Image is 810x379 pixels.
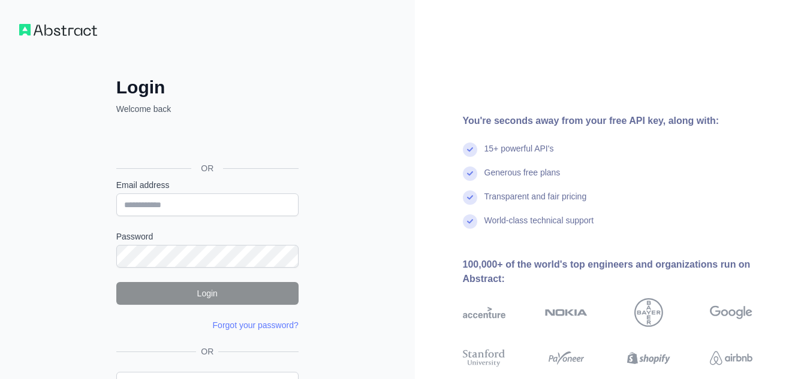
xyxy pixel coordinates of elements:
[116,77,299,98] h2: Login
[463,114,791,128] div: You're seconds away from your free API key, along with:
[19,24,97,36] img: Workflow
[710,347,752,369] img: airbnb
[484,166,561,190] div: Generous free plans
[627,347,670,369] img: shopify
[463,142,477,157] img: check mark
[710,298,752,327] img: google
[191,162,223,174] span: OR
[116,103,299,115] p: Welcome back
[463,214,477,229] img: check mark
[545,347,588,369] img: payoneer
[116,282,299,305] button: Login
[484,142,554,166] div: 15+ powerful API's
[463,298,505,327] img: accenture
[213,320,299,330] a: Forgot your password?
[484,190,587,214] div: Transparent and fair pricing
[484,214,594,238] div: World-class technical support
[463,166,477,181] img: check mark
[463,257,791,286] div: 100,000+ of the world's top engineers and organizations run on Abstract:
[110,128,302,154] iframe: Sign in with Google Button
[116,179,299,191] label: Email address
[463,190,477,205] img: check mark
[463,347,505,369] img: stanford university
[545,298,588,327] img: nokia
[196,345,218,357] span: OR
[634,298,663,327] img: bayer
[116,231,299,242] label: Password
